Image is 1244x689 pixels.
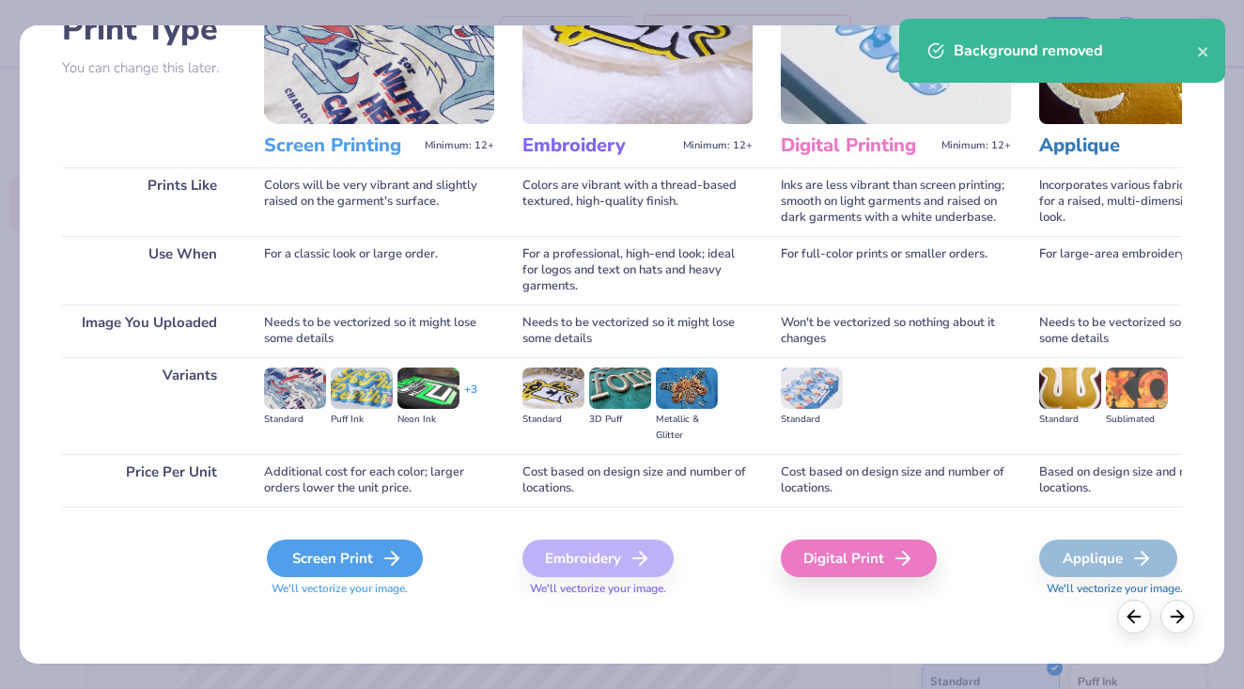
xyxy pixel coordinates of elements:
[781,368,843,409] img: Standard
[1039,412,1101,428] div: Standard
[656,412,718,444] div: Metallic & Glitter
[522,133,676,158] h3: Embroidery
[264,236,494,305] div: For a classic look or large order.
[1106,368,1168,409] img: Sublimated
[62,236,236,305] div: Use When
[264,133,417,158] h3: Screen Printing
[62,454,236,507] div: Price Per Unit
[781,236,1011,305] div: For full-color prints or smaller orders.
[62,60,236,76] p: You can change this later.
[264,368,326,409] img: Standard
[522,236,753,305] div: For a professional, high-end look; ideal for logos and text on hats and heavy garments.
[522,540,674,577] div: Embroidery
[941,139,1011,152] span: Minimum: 12+
[781,305,1011,357] div: Won't be vectorized so nothing about it changes
[62,167,236,236] div: Prints Like
[264,581,494,597] span: We'll vectorize your image.
[522,454,753,507] div: Cost based on design size and number of locations.
[1039,540,1177,577] div: Applique
[522,167,753,236] div: Colors are vibrant with a thread-based textured, high-quality finish.
[522,368,584,409] img: Standard
[1039,368,1101,409] img: Standard
[464,382,477,414] div: + 3
[781,412,843,428] div: Standard
[62,305,236,357] div: Image You Uploaded
[397,368,459,409] img: Neon Ink
[264,454,494,507] div: Additional cost for each color; larger orders lower the unit price.
[397,412,459,428] div: Neon Ink
[656,368,718,409] img: Metallic & Glitter
[781,454,1011,507] div: Cost based on design size and number of locations.
[522,305,753,357] div: Needs to be vectorized so it might lose some details
[267,540,423,577] div: Screen Print
[331,368,393,409] img: Puff Ink
[522,412,584,428] div: Standard
[1197,39,1210,62] button: close
[264,167,494,236] div: Colors will be very vibrant and slightly raised on the garment's surface.
[62,357,236,454] div: Variants
[589,368,651,409] img: 3D Puff
[683,139,753,152] span: Minimum: 12+
[781,540,937,577] div: Digital Print
[1106,412,1168,428] div: Sublimated
[589,412,651,428] div: 3D Puff
[1039,133,1192,158] h3: Applique
[425,139,494,152] span: Minimum: 12+
[331,412,393,428] div: Puff Ink
[781,133,934,158] h3: Digital Printing
[954,39,1197,62] div: Background removed
[522,581,753,597] span: We'll vectorize your image.
[264,305,494,357] div: Needs to be vectorized so it might lose some details
[781,167,1011,236] div: Inks are less vibrant than screen printing; smooth on light garments and raised on dark garments ...
[264,412,326,428] div: Standard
